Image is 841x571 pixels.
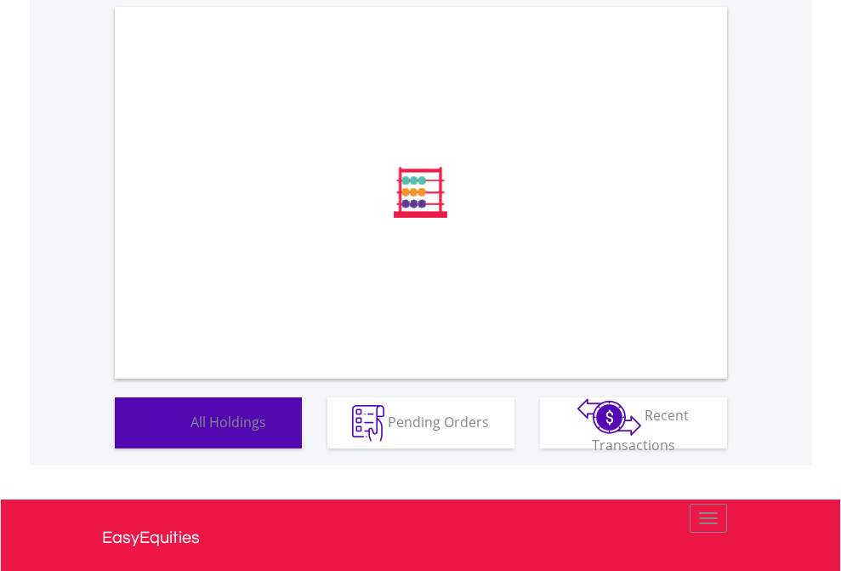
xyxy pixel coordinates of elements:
button: All Holdings [115,397,302,448]
img: holdings-wht.png [151,405,187,442]
button: Recent Transactions [540,397,727,448]
img: transactions-zar-wht.png [577,398,641,436]
span: All Holdings [190,412,266,431]
button: Pending Orders [327,397,514,448]
img: pending_instructions-wht.png [352,405,384,442]
span: Pending Orders [388,412,489,431]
